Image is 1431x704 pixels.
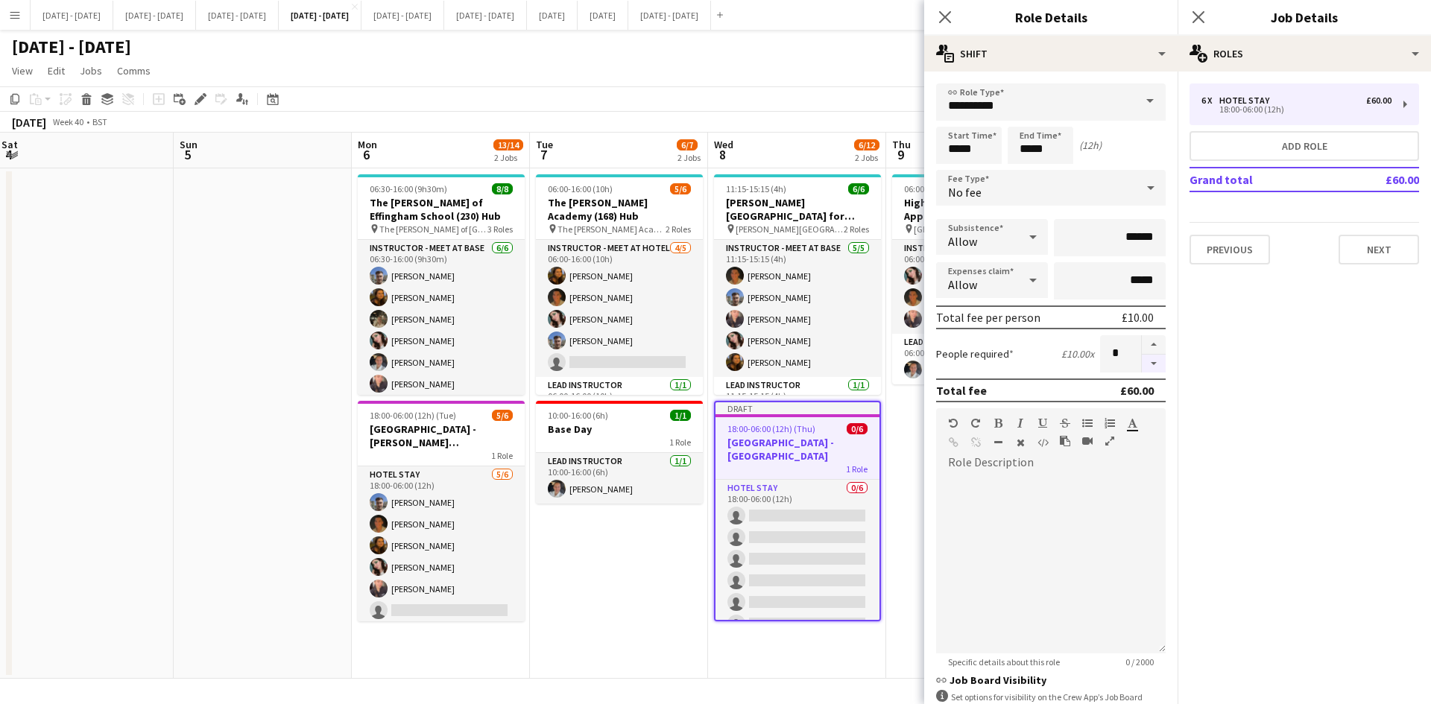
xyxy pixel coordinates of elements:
span: Specific details about this role [936,656,1072,667]
span: No fee [948,185,982,200]
div: £10.00 [1122,310,1154,325]
div: 06:30-16:00 (9h30m)8/8The [PERSON_NAME] of Effingham School (230) Hub The [PERSON_NAME] of [GEOGR... [358,174,525,395]
button: Undo [948,417,958,429]
button: [DATE] - [DATE] [279,1,361,30]
div: 2 Jobs [494,152,522,163]
span: 13/14 [493,139,523,150]
button: [DATE] - [DATE] [113,1,196,30]
div: (12h) [1079,139,1102,152]
a: Edit [42,61,71,80]
div: 18:00-06:00 (12h) (Tue)5/6[GEOGRAPHIC_DATA] - [PERSON_NAME][GEOGRAPHIC_DATA]1 RoleHotel Stay5/618... [358,401,525,621]
h1: [DATE] - [DATE] [12,36,131,58]
span: 8 [712,146,733,163]
span: Comms [117,64,151,77]
app-job-card: Draft18:00-06:00 (12h) (Thu)0/6[GEOGRAPHIC_DATA] - [GEOGRAPHIC_DATA]1 RoleHotel Stay0/618:00-06:0... [714,401,881,621]
button: Underline [1037,417,1048,429]
app-card-role: Instructor - Meet at Base5/511:15-15:15 (4h)[PERSON_NAME][PERSON_NAME][PERSON_NAME][PERSON_NAME][... [714,240,881,377]
button: Italic [1015,417,1026,429]
div: Total fee per person [936,310,1040,325]
div: £60.00 [1120,383,1154,398]
span: Week 40 [49,116,86,127]
div: 18:00-06:00 (12h) [1201,106,1391,113]
div: BST [92,116,107,127]
span: Tue [536,138,553,151]
span: 8/8 [492,183,513,194]
button: [DATE] - [DATE] [628,1,711,30]
app-card-role: Instructor - Meet at Base3/306:00-15:45 (9h45m)[PERSON_NAME][PERSON_NAME][PERSON_NAME] [892,240,1059,334]
span: 11:15-15:15 (4h) [726,183,786,194]
span: 5/6 [492,410,513,421]
span: 6/7 [677,139,698,150]
h3: Role Details [924,7,1178,27]
span: 1/1 [670,410,691,421]
app-job-card: 10:00-16:00 (6h)1/1Base Day1 RoleLead Instructor1/110:00-16:00 (6h)[PERSON_NAME] [536,401,703,504]
app-card-role: Lead Instructor1/106:00-16:00 (10h) [536,377,703,428]
button: Bold [993,417,1003,429]
span: Edit [48,64,65,77]
button: Add role [1190,131,1419,161]
h3: [GEOGRAPHIC_DATA] - [GEOGRAPHIC_DATA] [715,436,879,463]
span: View [12,64,33,77]
h3: [PERSON_NAME][GEOGRAPHIC_DATA] for Boys (170) Hub (Half Day PM) [714,196,881,223]
div: Hotel Stay [1219,95,1275,106]
app-card-role: Lead Instructor1/106:00-15:45 (9h45m)[PERSON_NAME] [892,334,1059,384]
span: 0/6 [847,423,868,434]
td: Grand total [1190,168,1339,191]
h3: Job Board Visibility [936,673,1166,687]
span: 6/12 [854,139,879,150]
button: Unordered List [1082,417,1093,429]
span: 7 [534,146,553,163]
a: Comms [111,61,157,80]
span: 10:00-16:00 (6h) [548,410,608,421]
label: People required [936,347,1014,361]
button: Redo [970,417,981,429]
span: 1 Role [491,450,513,461]
div: Roles [1178,36,1431,72]
a: Jobs [74,61,108,80]
div: Total fee [936,383,987,398]
span: Sat [1,138,18,151]
span: 3 Roles [487,223,513,235]
app-card-role: Lead Instructor1/111:15-15:15 (4h) [714,377,881,428]
span: 1 Role [846,463,868,475]
app-card-role: Hotel Stay5/618:00-06:00 (12h)[PERSON_NAME][PERSON_NAME][PERSON_NAME][PERSON_NAME][PERSON_NAME] [358,466,525,625]
a: View [6,61,39,80]
app-job-card: 11:15-15:15 (4h)6/6[PERSON_NAME][GEOGRAPHIC_DATA] for Boys (170) Hub (Half Day PM) [PERSON_NAME][... [714,174,881,395]
span: 2 Roles [666,223,691,235]
span: 9 [890,146,911,163]
span: 5 [177,146,198,163]
div: 2 Jobs [855,152,879,163]
button: Horizontal Line [993,437,1003,448]
button: [DATE] [578,1,628,30]
span: Jobs [80,64,102,77]
span: 06:00-16:00 (10h) [548,183,613,194]
h3: [GEOGRAPHIC_DATA] - [PERSON_NAME][GEOGRAPHIC_DATA] [358,422,525,449]
div: 06:00-15:45 (9h45m)4/4Highlands School (100) Apprentice [GEOGRAPHIC_DATA]2 RolesInstructor - Meet... [892,174,1059,384]
span: The [PERSON_NAME] of [GEOGRAPHIC_DATA] [379,223,487,235]
app-card-role: Instructor - Meet at Hotel4/506:00-16:00 (10h)[PERSON_NAME][PERSON_NAME][PERSON_NAME][PERSON_NAME] [536,240,703,377]
button: Text Color [1127,417,1137,429]
span: Mon [358,138,377,151]
h3: Base Day [536,422,703,436]
span: 06:00-15:45 (9h45m) [904,183,982,194]
span: 1 Role [669,437,691,448]
span: Allow [948,234,977,249]
app-card-role: Lead Instructor1/110:00-16:00 (6h)[PERSON_NAME] [536,453,703,504]
h3: The [PERSON_NAME] Academy (168) Hub [536,196,703,223]
span: 0 / 2000 [1113,656,1166,667]
div: Set options for visibility on the Crew App’s Job Board [936,690,1166,704]
div: 6 x [1201,95,1219,106]
app-job-card: 06:00-16:00 (10h)5/6The [PERSON_NAME] Academy (168) Hub The [PERSON_NAME] Academy2 RolesInstructo... [536,174,703,395]
span: Allow [948,277,977,292]
h3: Highlands School (100) Apprentice [892,196,1059,223]
span: [GEOGRAPHIC_DATA] [914,223,996,235]
span: [PERSON_NAME][GEOGRAPHIC_DATA] for Boys [736,223,844,235]
span: 5/6 [670,183,691,194]
app-card-role: Hotel Stay0/618:00-06:00 (12h) [715,480,879,638]
span: 6 [356,146,377,163]
button: [DATE] - [DATE] [31,1,113,30]
span: 2 Roles [844,223,869,235]
span: 06:30-16:00 (9h30m) [370,183,447,194]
